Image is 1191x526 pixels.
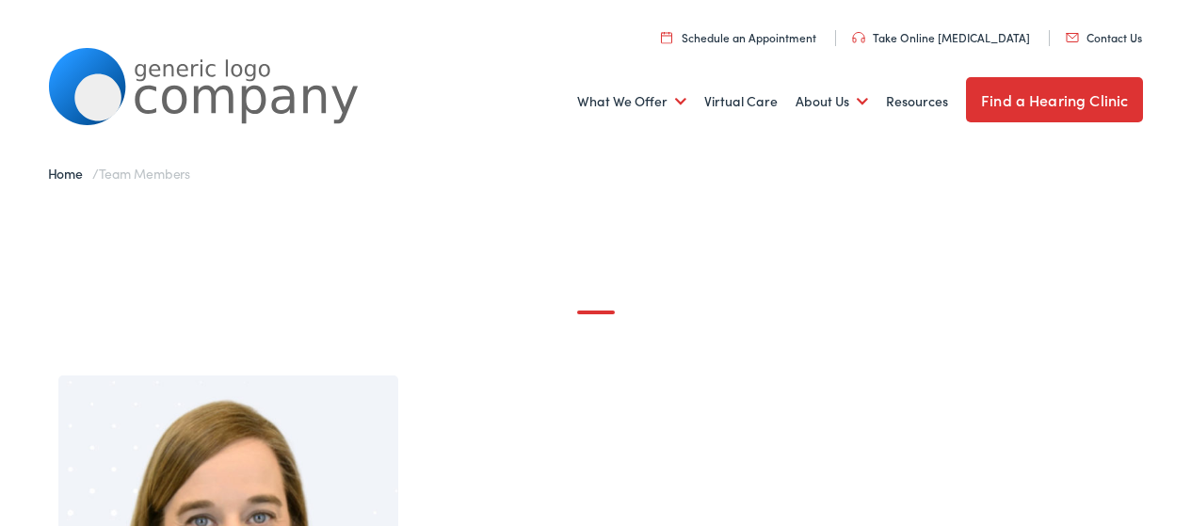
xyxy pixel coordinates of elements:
a: Home [48,164,92,183]
img: utility icon [661,31,672,43]
a: Contact Us [1066,29,1142,45]
a: Schedule an Appointment [661,29,816,45]
img: utility icon [1066,33,1079,42]
span: / [48,164,190,183]
span: Team Members [99,164,190,183]
a: What We Offer [577,67,686,136]
a: Take Online [MEDICAL_DATA] [852,29,1030,45]
a: Virtual Care [704,67,778,136]
img: utility icon [852,32,865,43]
a: Resources [886,67,948,136]
a: Find a Hearing Clinic [966,77,1143,122]
a: About Us [796,67,868,136]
